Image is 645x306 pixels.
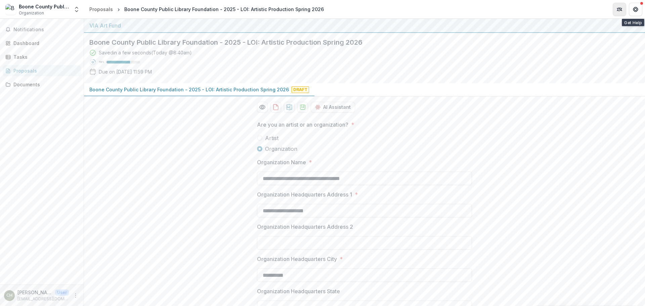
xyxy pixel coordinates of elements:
[17,289,52,296] p: [PERSON_NAME]
[284,102,295,113] button: download-proposal
[99,60,104,64] p: 70 %
[3,79,81,90] a: Documents
[629,3,642,16] button: Get Help
[265,134,278,142] span: Artist
[72,292,80,300] button: More
[257,158,306,166] p: Organization Name
[89,86,289,93] p: Boone County Public Library Foundation - 2025 - LOI: Artistic Production Spring 2026
[55,290,69,296] p: User
[89,21,640,30] div: VIA Art Fund
[3,65,81,76] a: Proposals
[311,102,355,113] button: AI Assistant
[89,38,629,46] h2: Boone County Public Library Foundation - 2025 - LOI: Artistic Production Spring 2026
[257,190,352,199] p: Organization Headquarters Address 1
[19,3,69,10] div: Boone County Public Library Foundation
[3,24,81,35] button: Notifications
[3,38,81,49] a: Dashboard
[89,6,113,13] div: Proposals
[13,40,76,47] div: Dashboard
[13,67,76,74] div: Proposals
[270,102,281,113] button: download-proposal
[257,121,348,129] p: Are you an artist or an organization?
[613,3,626,16] button: Partners
[13,81,76,88] div: Documents
[257,102,268,113] button: Preview 9014d38c-6124-48fb-9eea-aa0846f782a6-0.pdf
[87,4,116,14] a: Proposals
[17,296,69,302] p: [EMAIL_ADDRESS][DOMAIN_NAME]
[265,145,297,153] span: Organization
[297,102,308,113] button: download-proposal
[99,49,192,56] div: Saved in a few seconds ( Today @ 8:40am )
[13,53,76,60] div: Tasks
[257,223,353,231] p: Organization Headquarters Address 2
[87,4,327,14] nav: breadcrumb
[257,287,340,295] p: Organization Headquarters State
[292,86,309,93] span: Draft
[13,27,78,33] span: Notifications
[124,6,324,13] div: Boone County Public Library Foundation - 2025 - LOI: Artistic Production Spring 2026
[257,255,337,263] p: Organization Headquarters City
[72,3,81,16] button: Open entity switcher
[3,51,81,62] a: Tasks
[6,293,12,298] div: Carrie Herrmann
[5,4,16,15] img: Boone County Public Library Foundation
[19,10,44,16] span: Organization
[99,68,152,75] p: Due on [DATE] 11:59 PM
